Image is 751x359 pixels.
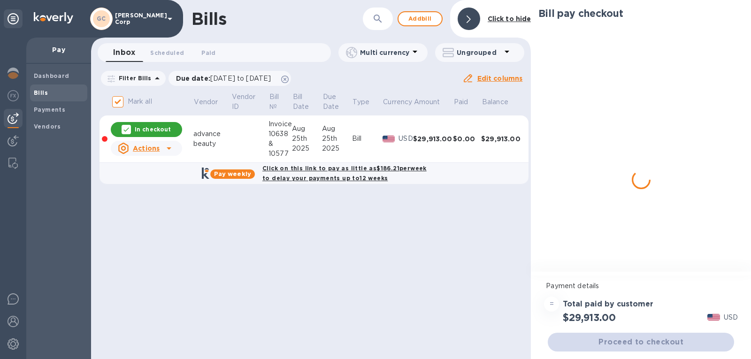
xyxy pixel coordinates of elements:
div: Unpin categories [4,9,23,28]
p: Paid [454,97,468,107]
div: $29,913.00 [481,134,521,144]
p: Vendor [194,97,218,107]
b: GC [97,15,106,22]
b: Dashboard [34,72,69,79]
div: = [544,297,559,312]
p: Payment details [546,281,736,291]
p: Pay [34,45,84,54]
div: advance [193,129,231,139]
span: Bill Date [293,92,322,112]
img: USD [707,314,720,321]
p: USD [724,313,738,322]
p: In checkout [135,125,171,133]
u: Edit columns [477,75,523,82]
b: Payments [34,106,65,113]
div: $0.00 [453,134,481,144]
button: Addbill [398,11,443,26]
p: Due Date [323,92,339,112]
p: Type [353,97,369,107]
div: Aug [292,124,322,134]
img: Foreign exchange [8,90,19,101]
div: 2025 [322,144,352,153]
p: Multi currency [360,48,409,57]
p: Bill Date [293,92,309,112]
span: Vendor [194,97,230,107]
img: USD [383,136,395,142]
span: Paid [454,97,481,107]
p: Filter Bills [115,74,152,82]
p: Currency [383,97,412,107]
p: Bill № [269,92,279,112]
p: USD [398,134,413,144]
span: Balance [482,97,521,107]
h3: Total paid by customer [563,300,653,309]
b: Bills [34,89,48,96]
span: Paid [201,48,215,58]
p: Balance [482,97,508,107]
span: Bill № [269,92,291,112]
div: 25th [292,134,322,144]
span: Amount [414,97,452,107]
p: Amount [414,97,440,107]
div: Aug [322,124,352,134]
u: Actions [133,145,160,152]
div: Bill [352,134,383,144]
p: Ungrouped [457,48,501,57]
span: Add bill [406,13,434,24]
b: Pay weekly [214,170,251,177]
div: 25th [322,134,352,144]
p: Mark all [128,97,152,107]
p: Due date : [176,74,276,83]
span: Inbox [113,46,135,59]
div: $29,913.00 [413,134,453,144]
div: Due date:[DATE] to [DATE] [169,71,291,86]
div: 2025 [292,144,322,153]
p: [PERSON_NAME] Corp [115,12,162,25]
h2: Bill pay checkout [538,8,743,19]
img: Logo [34,12,73,23]
b: Vendors [34,123,61,130]
span: Due Date [323,92,352,112]
p: Vendor ID [232,92,256,112]
h1: Bills [192,9,226,29]
div: beauty [193,139,231,149]
h2: $29,913.00 [563,312,615,323]
span: Type [353,97,382,107]
span: Vendor ID [232,92,268,112]
span: [DATE] to [DATE] [210,75,271,82]
b: Click to hide [488,15,531,23]
b: Click on this link to pay as little as $186.21 per week to delay your payments up to 12 weeks [262,165,427,182]
span: Scheduled [150,48,184,58]
div: Invoice 10638 & 10577 [268,119,292,159]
